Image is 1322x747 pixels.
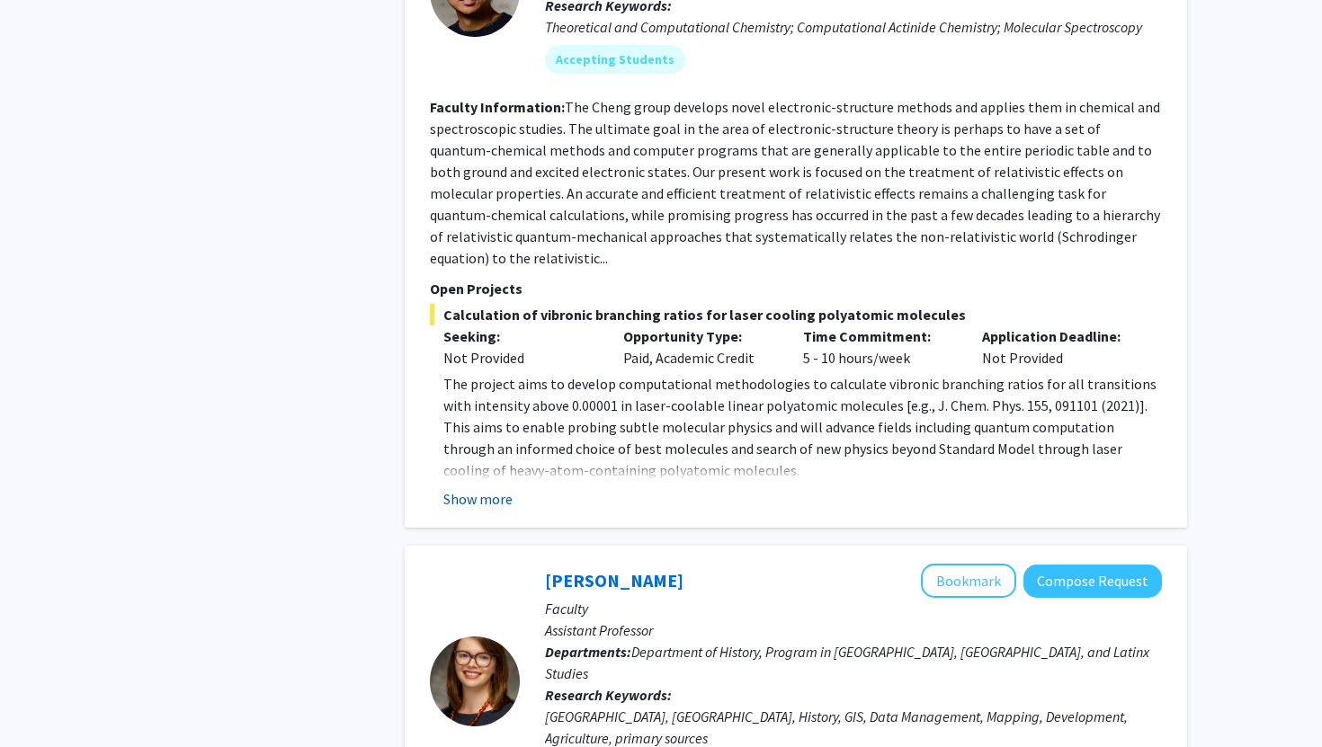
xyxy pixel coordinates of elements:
a: [PERSON_NAME] [545,569,683,591]
button: Compose Request to Casey Lurtz [1023,565,1162,598]
p: Opportunity Type: [623,325,776,347]
p: Faculty [545,598,1162,619]
div: Not Provided [969,325,1148,369]
button: Add Casey Lurtz to Bookmarks [921,564,1016,598]
p: Application Deadline: [982,325,1135,347]
fg-read-more: The Cheng group develops novel electronic-structure methods and applies them in chemical and spec... [430,98,1160,267]
button: Show more [443,488,513,510]
p: The project aims to develop computational methodologies to calculate vibronic branching ratios fo... [443,373,1162,481]
b: Faculty Information: [430,98,565,116]
b: Departments: [545,643,631,661]
b: Research Keywords: [545,686,672,704]
span: Calculation of vibronic branching ratios for laser cooling polyatomic molecules [430,304,1162,325]
p: Seeking: [443,325,596,347]
div: Paid, Academic Credit [610,325,790,369]
iframe: Chat [13,666,76,734]
span: Department of History, Program in [GEOGRAPHIC_DATA], [GEOGRAPHIC_DATA], and Latinx Studies [545,643,1149,682]
p: Assistant Professor [545,619,1162,641]
p: Time Commitment: [803,325,956,347]
p: Open Projects [430,278,1162,299]
div: 5 - 10 hours/week [790,325,969,369]
div: Theoretical and Computational Chemistry; Computational Actinide Chemistry; Molecular Spectroscopy [545,16,1162,38]
div: Not Provided [443,347,596,369]
mat-chip: Accepting Students [545,45,685,74]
